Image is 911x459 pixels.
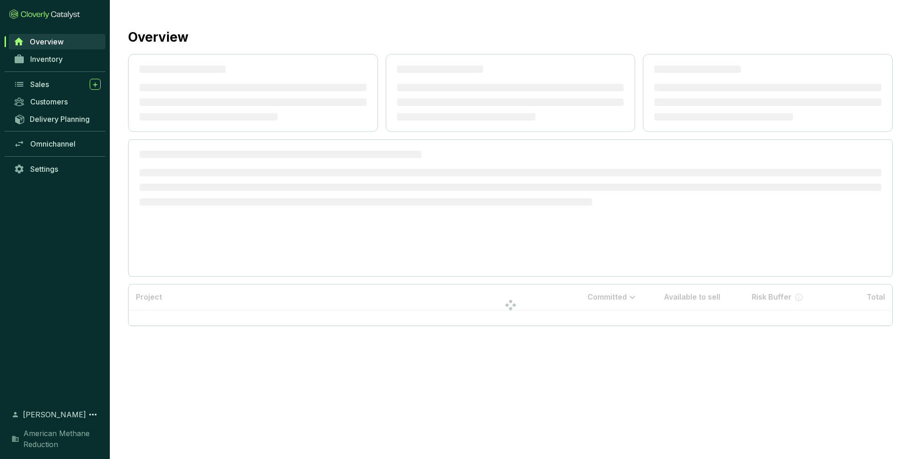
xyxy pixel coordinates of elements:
span: Delivery Planning [30,115,90,124]
span: Omnichannel [30,139,75,148]
a: Omnichannel [9,136,105,152]
span: Overview [30,37,64,46]
a: Customers [9,94,105,109]
a: Overview [9,34,105,49]
span: [PERSON_NAME] [23,409,86,420]
a: Inventory [9,51,105,67]
span: Settings [30,164,58,174]
h2: Overview [128,27,189,47]
a: Delivery Planning [9,111,105,126]
span: Sales [30,80,49,89]
span: American Methane Reduction [23,428,101,450]
a: Sales [9,76,105,92]
a: Settings [9,161,105,177]
span: Inventory [30,55,63,64]
span: Customers [30,97,68,106]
